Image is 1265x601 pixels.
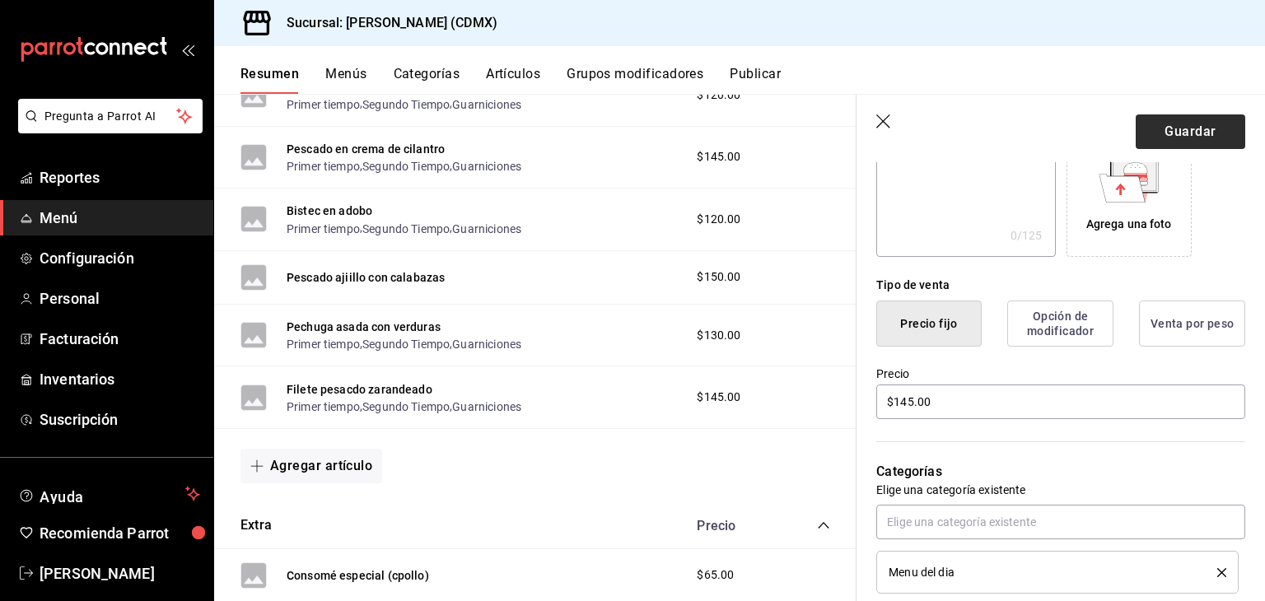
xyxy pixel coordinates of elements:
[287,158,360,175] button: Primer tiempo
[697,148,740,165] span: $145.00
[40,247,200,269] span: Configuración
[287,567,429,584] button: Consomé especial (cpollo)
[876,368,1245,380] label: Precio
[240,449,382,483] button: Agregar artículo
[181,43,194,56] button: open_drawer_menu
[273,13,497,33] h3: Sucursal: [PERSON_NAME] (CDMX)
[452,158,521,175] button: Guarniciones
[287,221,360,237] button: Primer tiempo
[452,221,521,237] button: Guarniciones
[1086,216,1172,233] div: Agrega una foto
[1139,300,1245,347] button: Venta por peso
[362,96,450,113] button: Segundo Tiempo
[240,66,1265,94] div: navigation tabs
[876,505,1245,539] input: Elige una categoría existente
[240,516,272,535] button: Extra
[362,221,450,237] button: Segundo Tiempo
[730,66,781,94] button: Publicar
[889,566,955,578] span: Menu del dia
[40,562,200,585] span: [PERSON_NAME]
[40,207,200,229] span: Menú
[680,518,786,533] div: Precio
[287,398,521,415] div: , ,
[40,484,179,504] span: Ayuda
[40,166,200,189] span: Reportes
[287,203,372,219] button: Bistec en adobo
[1136,114,1245,149] button: Guardar
[452,336,521,352] button: Guarniciones
[697,211,740,228] span: $120.00
[40,408,200,431] span: Suscripción
[287,96,360,113] button: Primer tiempo
[362,158,450,175] button: Segundo Tiempo
[287,398,360,415] button: Primer tiempo
[287,219,521,236] div: , ,
[876,462,1245,482] p: Categorías
[287,336,360,352] button: Primer tiempo
[287,335,521,352] div: , ,
[325,66,366,94] button: Menús
[876,277,1245,294] div: Tipo de venta
[697,327,740,344] span: $130.00
[287,157,521,175] div: , ,
[452,96,521,113] button: Guarniciones
[40,287,200,310] span: Personal
[697,566,734,584] span: $65.00
[40,368,200,390] span: Inventarios
[18,99,203,133] button: Pregunta a Parrot AI
[1206,568,1226,577] button: delete
[452,398,521,415] button: Guarniciones
[240,66,299,94] button: Resumen
[362,398,450,415] button: Segundo Tiempo
[287,381,432,398] button: Filete pesacdo zarandeado
[287,95,521,112] div: , ,
[697,389,740,406] span: $145.00
[287,269,445,286] button: Pescado ajiillo con calabazas
[40,522,200,544] span: Recomienda Parrot
[876,300,982,347] button: Precio fijo
[567,66,703,94] button: Grupos modificadores
[44,108,177,125] span: Pregunta a Parrot AI
[697,86,740,104] span: $120.00
[362,336,450,352] button: Segundo Tiempo
[697,268,740,286] span: $150.00
[1071,136,1188,253] div: Agrega una foto
[486,66,540,94] button: Artículos
[287,141,445,157] button: Pescado en crema de cilantro
[876,384,1245,419] input: $0.00
[817,519,830,532] button: collapse-category-row
[876,482,1245,498] p: Elige una categoría existente
[12,119,203,137] a: Pregunta a Parrot AI
[394,66,460,94] button: Categorías
[40,328,200,350] span: Facturación
[287,319,441,335] button: Pechuga asada con verduras
[1007,300,1113,347] button: Opción de modificador
[1011,227,1043,244] div: 0 /125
